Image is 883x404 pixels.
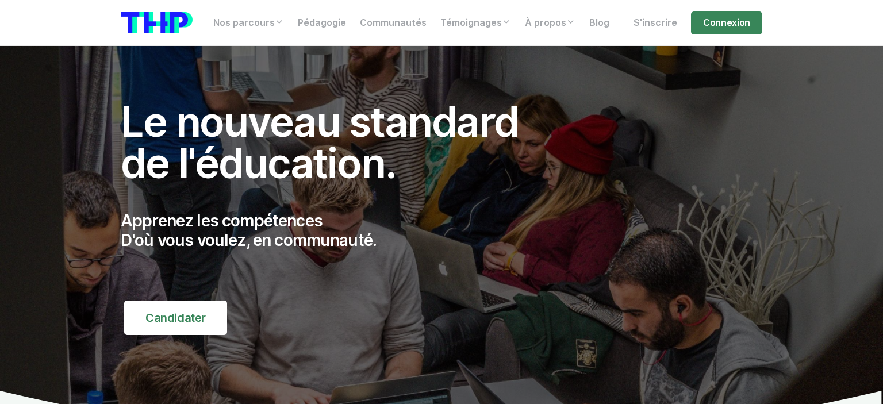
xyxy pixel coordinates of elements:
a: Communautés [353,11,433,34]
p: Apprenez les compétences D'où vous voulez, en communauté. [121,211,544,250]
a: Nos parcours [206,11,291,34]
a: Pédagogie [291,11,353,34]
a: S'inscrire [627,11,684,34]
a: Témoignages [433,11,518,34]
a: Blog [582,11,616,34]
h1: Le nouveau standard de l'éducation. [121,101,544,184]
a: À propos [518,11,582,34]
a: Connexion [691,11,762,34]
a: Candidater [124,301,227,335]
img: logo [121,12,193,33]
